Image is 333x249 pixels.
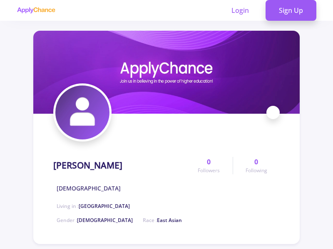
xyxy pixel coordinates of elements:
span: Race : [143,217,182,224]
span: 0 [207,157,211,167]
span: Following [246,167,267,174]
span: East Asian [157,217,182,224]
span: [DEMOGRAPHIC_DATA] [57,184,121,193]
span: Followers [198,167,220,174]
a: 0Following [233,157,280,174]
span: [GEOGRAPHIC_DATA] [79,203,130,210]
img: applychance logo text only [17,7,55,14]
span: 0 [254,157,258,167]
img: zahra zargaricover image [33,31,300,114]
img: zahra zargariavatar [55,85,109,139]
span: Living in : [57,203,130,210]
span: [DEMOGRAPHIC_DATA] [77,217,133,224]
a: 0Followers [185,157,232,174]
h1: [PERSON_NAME] [53,160,122,171]
span: Gender : [57,217,133,224]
